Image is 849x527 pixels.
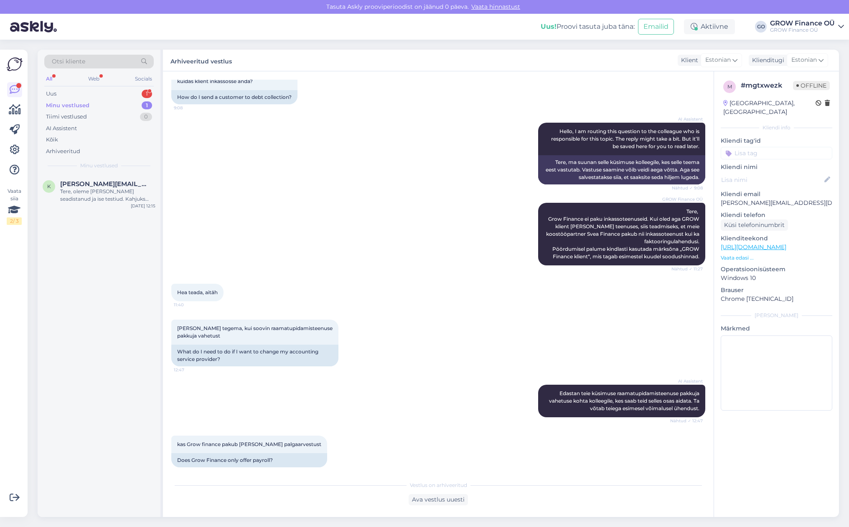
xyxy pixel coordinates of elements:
div: Uus [46,90,56,98]
p: Windows 10 [721,274,832,282]
div: Arhiveeritud [46,147,80,156]
div: Minu vestlused [46,101,89,110]
div: 1 [142,90,152,98]
span: 12:48 [174,468,205,474]
div: Does Grow Finance only offer payroll? [171,453,327,467]
div: [PERSON_NAME] [721,312,832,319]
span: Estonian [791,55,817,65]
p: Kliendi nimi [721,163,832,171]
div: [DATE] 12:15 [131,203,155,209]
span: Estonian [705,55,731,65]
p: Operatsioonisüsteem [721,265,832,274]
span: Vestlus on arhiveeritud [410,482,467,489]
img: Askly Logo [7,56,23,72]
div: Kõik [46,136,58,144]
span: AI Assistent [671,378,703,384]
div: Aktiivne [684,19,735,34]
a: Vaata hinnastust [469,3,523,10]
p: [PERSON_NAME][EMAIL_ADDRESS][DOMAIN_NAME] [721,199,832,207]
p: Kliendi telefon [721,211,832,219]
p: Chrome [TECHNICAL_ID] [721,295,832,303]
div: AI Assistent [46,124,77,133]
div: Web [86,73,101,84]
div: How do I send a customer to debt collection? [171,90,297,104]
div: GROW Finance OÜ [770,20,835,27]
div: 0 [140,113,152,121]
div: [GEOGRAPHIC_DATA], [GEOGRAPHIC_DATA] [723,99,816,116]
span: kas Grow finance pakub [PERSON_NAME] palgaarvestust [177,441,321,447]
div: All [44,73,54,84]
span: Hea teada, aitäh [177,289,218,295]
input: Lisa nimi [721,175,823,184]
span: Tere, Grow Finance ei paku inkassoteenuseid. Kui oled aga GROW klient [PERSON_NAME] teenuses, sii... [546,208,701,260]
span: Offline [793,81,830,90]
div: Tere, ma suunan selle küsimuse kolleegile, kes selle teema eest vastutab. Vastuse saamine võib ve... [538,155,705,184]
div: GROW Finance OÜ [770,27,835,33]
p: Klienditeekond [721,234,832,243]
span: Nähtud ✓ 9:08 [671,185,703,191]
div: GO [755,21,767,33]
span: GROW Finance OÜ [662,196,703,202]
a: [URL][DOMAIN_NAME] [721,243,786,251]
button: Emailid [638,19,674,35]
span: Nähtud ✓ 12:47 [670,418,703,424]
div: Socials [133,73,154,84]
span: 9:08 [174,105,205,111]
p: Brauser [721,286,832,295]
span: Minu vestlused [80,162,118,169]
a: GROW Finance OÜGROW Finance OÜ [770,20,844,33]
b: Uus! [541,23,557,30]
span: m [727,83,732,90]
label: Arhiveeritud vestlus [170,55,232,66]
span: Nähtud ✓ 11:27 [671,266,703,272]
span: Otsi kliente [52,57,85,66]
div: # mgtxwezk [741,81,793,91]
div: Klient [678,56,698,65]
div: Tiimi vestlused [46,113,87,121]
p: Märkmed [721,324,832,333]
span: Edastan teie küsimuse raamatupidamisteenuse pakkuja vahetuse kohta kolleegile, kes saab teid sell... [549,390,701,411]
span: 12:47 [174,367,205,373]
div: 1 [142,101,152,110]
div: Vaata siia [7,187,22,225]
div: Kliendi info [721,124,832,131]
div: What do I need to do if I want to change my accounting service provider? [171,345,338,366]
p: Kliendi tag'id [721,136,832,145]
span: [PERSON_NAME] tegema, kui soovin raamatupidamisteenuse pakkuja vahetust [177,325,334,339]
span: Hello, I am routing this question to the colleague who is responsible for this topic. The reply m... [551,128,701,149]
div: Ava vestlus uuesti [409,494,468,505]
div: Klienditugi [749,56,784,65]
p: Kliendi email [721,190,832,199]
span: 11:40 [174,302,205,308]
span: kuidas klient inkassosse anda? [177,78,253,84]
span: katre@askly.me [60,180,147,188]
div: Proovi tasuta juba täna: [541,22,635,32]
p: Vaata edasi ... [721,254,832,262]
span: AI Assistent [671,116,703,122]
input: Lisa tag [721,147,832,159]
div: Tere, oleme [PERSON_NAME] seadistanud ja ise testiud. Kahjuks reaalsete klientide päringuid või v... [60,188,155,203]
div: 2 / 3 [7,217,22,225]
span: k [47,183,51,189]
div: Küsi telefoninumbrit [721,219,788,231]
